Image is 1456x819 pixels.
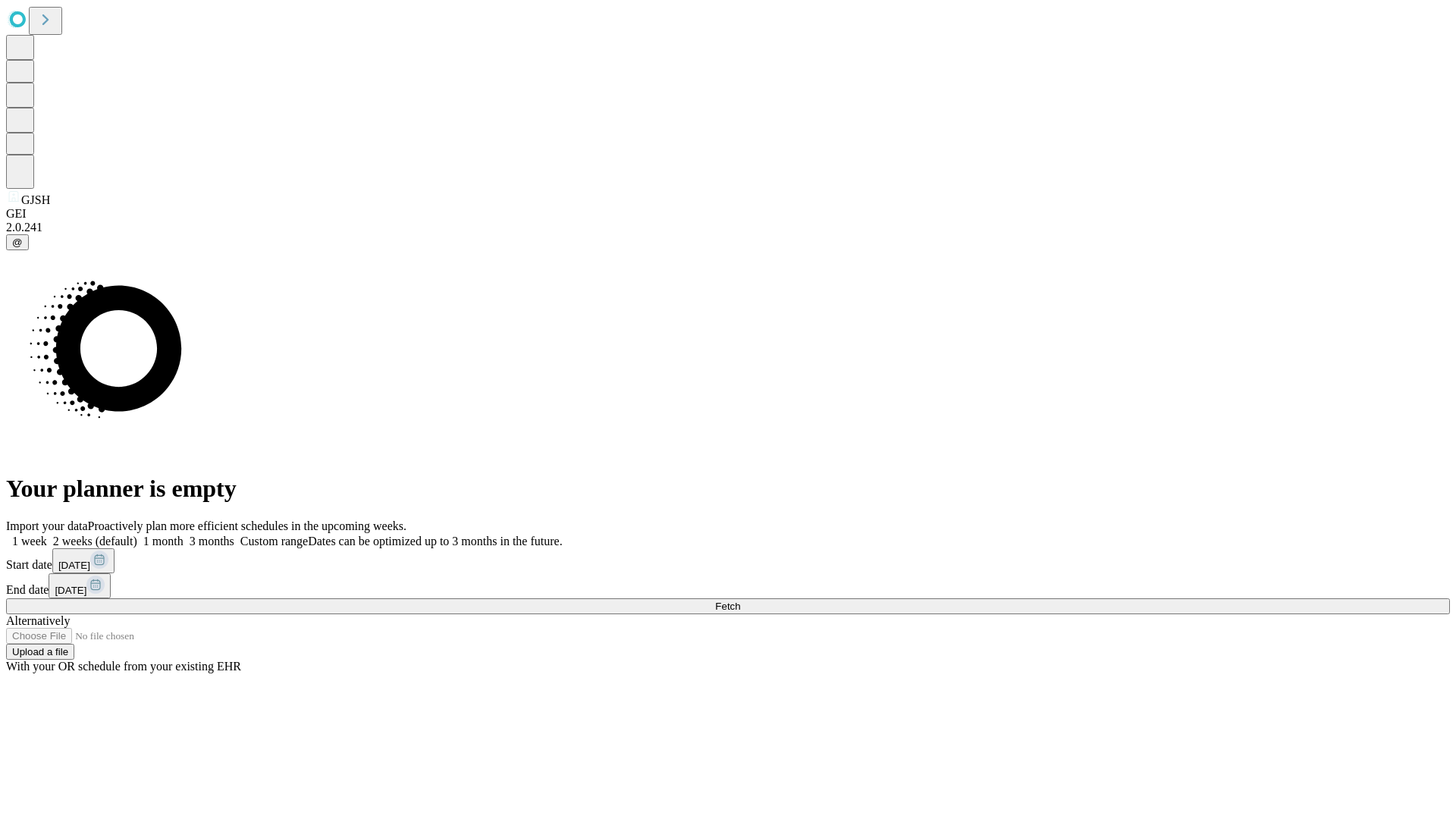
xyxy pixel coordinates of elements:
span: Dates can be optimized up to 3 months in the future. [308,535,562,548]
span: 2 weeks (default) [53,535,137,548]
button: @ [6,234,29,250]
span: 1 week [12,535,47,548]
div: End date [6,573,1450,598]
span: Custom range [240,535,308,548]
span: With your OR schedule from your existing EHR [6,660,241,673]
span: Alternatively [6,614,70,627]
button: Upload a file [6,644,74,660]
span: Proactively plan more efficient schedules in the upcoming weeks. [88,519,406,532]
span: [DATE] [58,560,90,571]
button: [DATE] [49,573,111,598]
h1: Your planner is empty [6,475,1450,503]
span: GJSH [21,193,50,206]
button: Fetch [6,598,1450,614]
span: Fetch [715,601,740,612]
div: GEI [6,207,1450,221]
span: Import your data [6,519,88,532]
span: @ [12,237,23,248]
div: 2.0.241 [6,221,1450,234]
div: Start date [6,548,1450,573]
span: [DATE] [55,585,86,596]
span: 1 month [143,535,184,548]
span: 3 months [190,535,234,548]
button: [DATE] [52,548,115,573]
